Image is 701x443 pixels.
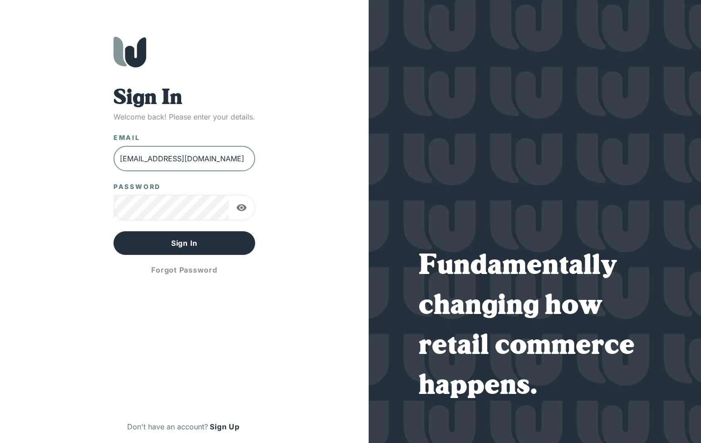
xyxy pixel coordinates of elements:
[419,247,651,407] h1: Fundamentally changing how retail commerce happens.
[127,421,208,432] p: Don't have an account?
[114,111,256,122] p: Welcome back! Please enter your details.
[114,133,140,142] label: Email
[114,231,256,255] button: Sign In
[114,182,161,191] label: Password
[114,86,256,111] h1: Sign In
[114,36,146,68] img: Wholeshop logo
[208,419,241,434] button: Sign Up
[114,259,256,281] button: Forgot Password
[114,146,256,171] input: Enter email address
